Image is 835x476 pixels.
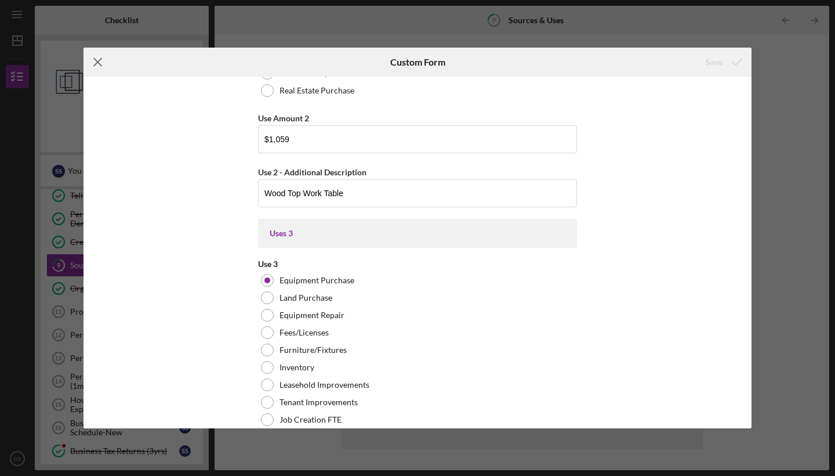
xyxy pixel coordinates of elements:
label: Leasehold Improvements [279,380,369,390]
label: Equipment Repair [279,311,344,320]
div: Save [706,51,723,74]
div: Use 3 [258,259,577,269]
h6: Custom Form [390,57,445,67]
div: Uses 3 [270,229,565,238]
label: Equipment Purchase [279,276,354,285]
label: Furniture/Fixtures [279,345,347,355]
label: Job Creation FTE [279,415,342,424]
label: Real Estate Purchase [279,86,354,95]
label: Tenant Improvements [279,398,358,407]
label: Inventory [279,363,314,372]
label: Use 2 - Additional Description [258,167,366,177]
label: Fees/Licenses [279,328,329,337]
button: Save [694,51,752,74]
label: Land Purchase [279,293,332,302]
label: Use Amount 2 [258,113,309,123]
